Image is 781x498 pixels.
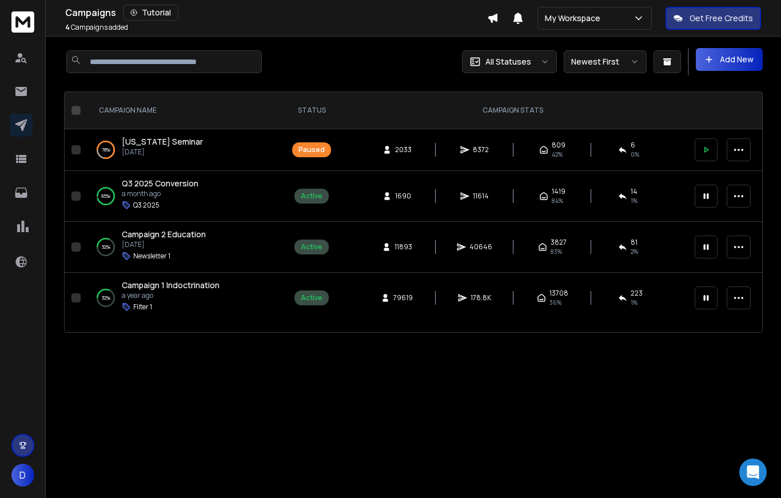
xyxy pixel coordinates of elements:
[122,178,198,189] a: Q3 2025 Conversion
[666,7,761,30] button: Get Free Credits
[696,48,763,71] button: Add New
[102,241,110,253] p: 32 %
[690,13,753,24] p: Get Free Credits
[85,273,285,324] td: 32%Campaign 1 Indoctrinationa year agoFilter 1
[122,280,220,290] span: Campaign 1 Indoctrination
[549,298,561,307] span: 36 %
[298,145,325,154] div: Paused
[552,187,565,196] span: 1419
[102,144,110,156] p: 78 %
[395,192,411,201] span: 1690
[631,196,637,205] span: 1 %
[122,189,198,198] p: a month ago
[471,293,491,302] span: 178.8K
[11,464,34,487] button: D
[122,240,206,249] p: [DATE]
[301,242,322,252] div: Active
[301,293,322,302] div: Active
[301,192,322,201] div: Active
[545,13,605,24] p: My Workspace
[551,247,562,256] span: 83 %
[552,141,565,150] span: 809
[85,129,285,171] td: 78%[US_STATE] Seminar[DATE]
[551,238,567,247] span: 3827
[85,92,285,129] th: CAMPAIGN NAME
[739,459,767,486] div: Open Intercom Messenger
[65,23,128,32] p: Campaigns added
[85,222,285,273] td: 32%Campaign 2 Education[DATE]Newsletter 1
[564,50,647,73] button: Newest First
[85,171,285,222] td: 95%Q3 2025 Conversiona month agoQ3 2025
[395,242,412,252] span: 11893
[631,238,637,247] span: 81
[473,192,489,201] span: 11614
[631,141,635,150] span: 6
[631,289,643,298] span: 223
[631,298,637,307] span: 1 %
[395,145,412,154] span: 2033
[65,5,487,21] div: Campaigns
[485,56,531,67] p: All Statuses
[122,136,203,148] a: [US_STATE] Seminar
[285,92,338,129] th: STATUS
[123,5,178,21] button: Tutorial
[133,252,170,261] p: Newsletter 1
[631,247,638,256] span: 2 %
[133,201,160,210] p: Q3 2025
[122,229,206,240] a: Campaign 2 Education
[549,289,568,298] span: 13708
[65,22,70,32] span: 4
[469,242,492,252] span: 40646
[102,292,110,304] p: 32 %
[552,150,563,159] span: 42 %
[631,150,639,159] span: 0 %
[552,196,563,205] span: 84 %
[393,293,413,302] span: 79619
[338,92,688,129] th: CAMPAIGN STATS
[101,190,110,202] p: 95 %
[122,280,220,291] a: Campaign 1 Indoctrination
[122,291,220,300] p: a year ago
[122,148,203,157] p: [DATE]
[473,145,489,154] span: 8372
[133,302,152,312] p: Filter 1
[631,187,637,196] span: 14
[122,229,206,240] span: Campaign 2 Education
